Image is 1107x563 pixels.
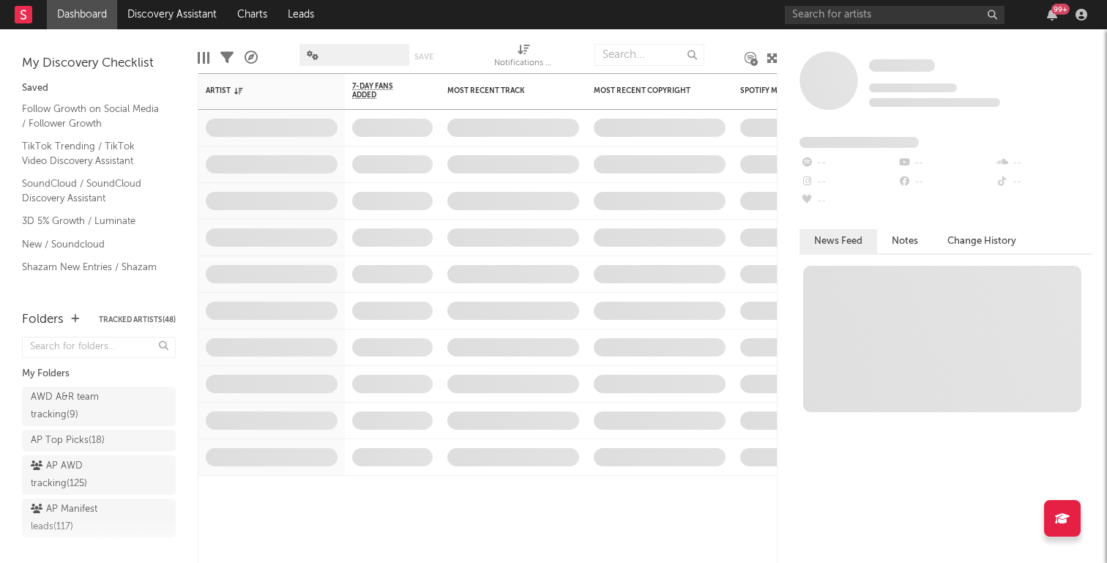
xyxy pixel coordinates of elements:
[352,82,411,100] span: 7-Day Fans Added
[99,316,176,324] button: Tracked Artists(48)
[594,86,704,95] div: Most Recent Copyright
[22,365,176,383] div: My Folders
[245,37,258,79] div: A&R Pipeline
[22,138,161,168] a: TikTok Trending / TikTok Video Discovery Assistant
[22,55,176,72] div: My Discovery Checklist
[22,499,176,538] a: AP Manifest leads(117)
[740,86,850,95] div: Spotify Monthly Listeners
[198,37,209,79] div: Edit Columns
[594,44,704,66] input: Search...
[31,432,105,450] div: AP Top Picks ( 18 )
[799,192,897,211] div: --
[494,37,553,79] div: Notifications (Artist)
[31,389,134,424] div: AWD A&R team tracking ( 9 )
[22,259,161,275] a: Shazam New Entries / Shazam
[22,80,176,97] div: Saved
[22,337,176,358] input: Search for folders...
[22,455,176,495] a: AP AWD tracking(125)
[22,311,64,329] div: Folders
[897,154,994,173] div: --
[995,173,1092,192] div: --
[31,501,134,536] div: AP Manifest leads ( 117 )
[1051,4,1070,15] div: 99 +
[799,173,897,192] div: --
[414,53,433,61] button: Save
[220,37,234,79] div: Filters
[933,229,1031,253] button: Change History
[494,55,553,72] div: Notifications (Artist)
[22,387,176,426] a: AWD A&R team tracking(9)
[1047,9,1057,20] button: 99+
[799,137,919,148] span: Fans Added by Platform
[869,59,935,72] span: Some Artist
[785,6,1004,24] input: Search for artists
[22,430,176,452] a: AP Top Picks(18)
[31,458,134,493] div: AP AWD tracking ( 125 )
[22,176,161,206] a: SoundCloud / SoundCloud Discovery Assistant
[206,86,316,95] div: Artist
[799,229,877,253] button: News Feed
[22,101,161,131] a: Follow Growth on Social Media / Follower Growth
[897,173,994,192] div: --
[995,154,1092,173] div: --
[869,83,957,92] span: Tracking Since: [DATE]
[877,229,933,253] button: Notes
[447,86,557,95] div: Most Recent Track
[22,236,161,253] a: New / Soundcloud
[22,283,161,327] a: Top 50/100 Viral / Spotify/Apple Discovery Assistant
[799,154,897,173] div: --
[869,59,935,73] a: Some Artist
[869,98,1000,107] span: 0 fans last week
[22,213,161,229] a: 3D 5% Growth / Luminate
